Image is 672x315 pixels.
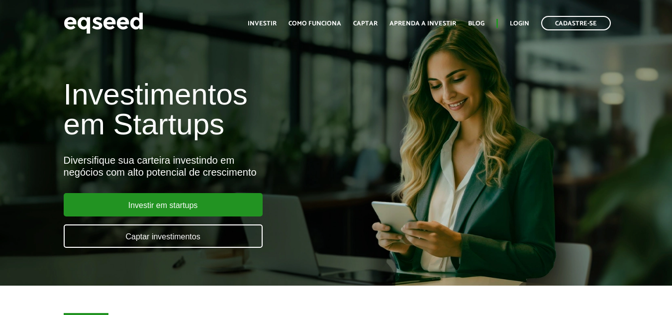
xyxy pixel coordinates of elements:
a: Login [510,20,529,27]
a: Blog [468,20,484,27]
a: Como funciona [288,20,341,27]
h1: Investimentos em Startups [64,80,385,139]
a: Cadastre-se [541,16,611,30]
img: EqSeed [64,10,143,36]
a: Captar [353,20,378,27]
a: Aprenda a investir [389,20,456,27]
a: Investir [248,20,277,27]
a: Captar investimentos [64,224,263,248]
div: Diversifique sua carteira investindo em negócios com alto potencial de crescimento [64,154,385,178]
a: Investir em startups [64,193,263,216]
